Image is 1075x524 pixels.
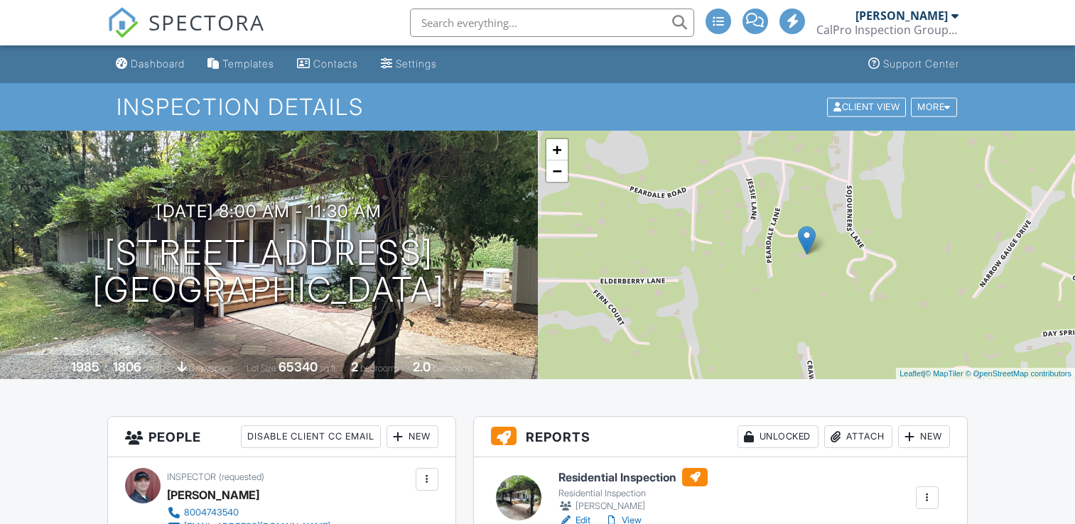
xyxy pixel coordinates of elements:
[898,425,950,448] div: New
[219,471,264,482] span: (requested)
[896,368,1075,380] div: |
[291,51,364,77] a: Contacts
[148,7,265,37] span: SPECTORA
[313,58,358,70] div: Contacts
[202,51,280,77] a: Templates
[107,7,139,38] img: The Best Home Inspection Software - Spectora
[71,359,99,374] div: 1985
[911,97,957,116] div: More
[108,417,455,457] h3: People
[113,359,141,374] div: 1806
[855,9,948,23] div: [PERSON_NAME]
[279,359,318,374] div: 65340
[184,507,239,518] div: 8004743540
[107,19,265,49] a: SPECTORA
[156,202,382,221] h3: [DATE] 8:00 am - 11:30 am
[558,499,708,513] div: [PERSON_NAME]
[827,97,906,116] div: Client View
[189,363,233,373] span: crawlspace
[396,58,437,70] div: Settings
[375,51,443,77] a: Settings
[413,359,431,374] div: 2.0
[320,363,337,373] span: sq.ft.
[738,425,819,448] div: Unlocked
[824,425,892,448] div: Attach
[433,363,473,373] span: bathrooms
[222,58,274,70] div: Templates
[351,359,358,374] div: 2
[53,363,69,373] span: Built
[131,58,185,70] div: Dashboard
[558,468,708,486] h6: Residential Inspection
[410,9,694,37] input: Search everything...
[167,471,216,482] span: Inspector
[167,506,330,520] a: 8004743540
[826,101,909,111] a: Client View
[546,139,568,160] a: Zoom in
[247,363,276,373] span: Lot Size
[883,58,959,70] div: Support Center
[241,425,381,448] div: Disable Client CC Email
[387,425,438,448] div: New
[966,369,1071,378] a: © OpenStreetMap contributors
[144,363,163,373] span: sq. ft.
[474,417,967,457] h3: Reports
[558,468,708,513] a: Residential Inspection Residential Inspection [PERSON_NAME]
[546,160,568,182] a: Zoom out
[863,51,965,77] a: Support Center
[558,488,708,499] div: Residential Inspection
[167,484,259,506] div: [PERSON_NAME]
[360,363,399,373] span: bedrooms
[900,369,923,378] a: Leaflet
[92,234,445,310] h1: [STREET_ADDRESS] [GEOGRAPHIC_DATA]
[117,94,958,119] h1: Inspection Details
[816,23,958,37] div: CalPro Inspection Group Sac
[925,369,963,378] a: © MapTiler
[110,51,190,77] a: Dashboard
